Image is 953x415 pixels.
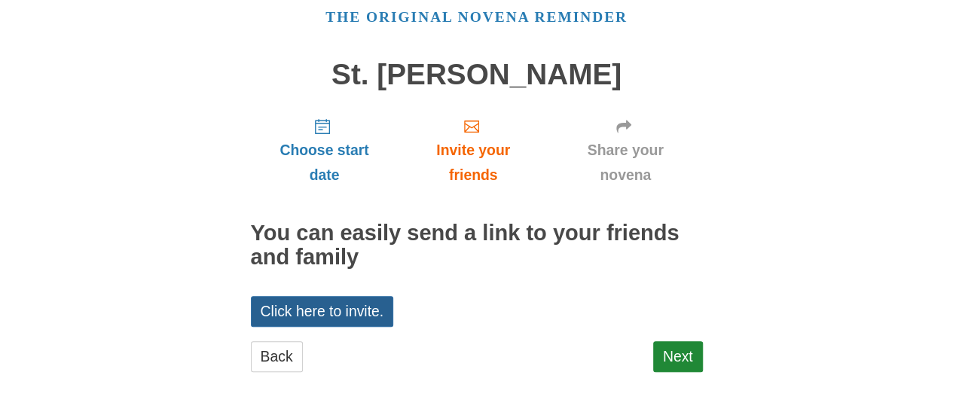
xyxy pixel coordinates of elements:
[413,138,533,188] span: Invite your friends
[653,341,703,372] a: Next
[266,138,383,188] span: Choose start date
[251,59,703,91] h1: St. [PERSON_NAME]
[251,341,303,372] a: Back
[251,105,399,195] a: Choose start date
[325,9,628,25] a: The original novena reminder
[564,138,688,188] span: Share your novena
[251,221,703,270] h2: You can easily send a link to your friends and family
[251,296,394,327] a: Click here to invite.
[548,105,703,195] a: Share your novena
[398,105,548,195] a: Invite your friends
